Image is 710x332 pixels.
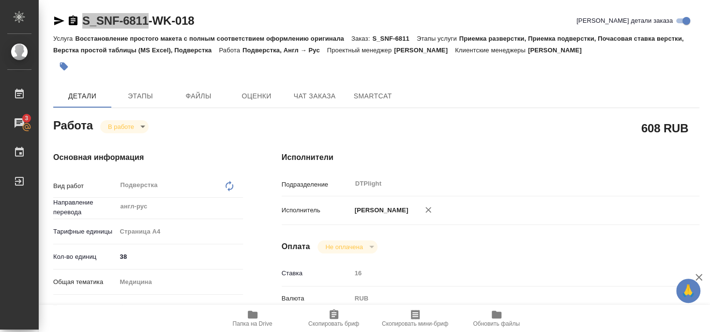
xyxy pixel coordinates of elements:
[53,277,117,287] p: Общая тематика
[212,305,293,332] button: Папка на Drive
[233,320,272,327] span: Папка на Drive
[117,299,243,316] div: Фармаконадзор
[53,198,117,217] p: Направление перевода
[394,47,455,54] p: [PERSON_NAME]
[317,240,377,253] div: В работе
[282,241,310,253] h4: Оплата
[372,35,417,42] p: S_SNF-6811
[67,15,79,27] button: Скопировать ссылку
[53,15,65,27] button: Скопировать ссылку для ЯМессенджера
[417,35,459,42] p: Этапы услуги
[641,120,688,136] h2: 608 RUB
[19,113,34,123] span: 3
[219,47,242,54] p: Работа
[53,252,117,262] p: Кол-во единиц
[676,279,700,303] button: 🙏
[282,269,351,278] p: Ставка
[53,152,243,163] h4: Основная информация
[576,16,673,26] span: [PERSON_NAME] детали заказа
[456,305,537,332] button: Обновить файлы
[117,274,243,290] div: Медицина
[242,47,327,54] p: Подверстка, Англ → Рус
[117,90,164,102] span: Этапы
[282,180,351,190] p: Подразделение
[291,90,338,102] span: Чат заказа
[82,14,194,27] a: S_SNF-6811-WK-018
[680,281,696,301] span: 🙏
[53,302,117,312] p: Тематика
[308,320,359,327] span: Скопировать бриф
[53,56,75,77] button: Добавить тэг
[53,181,117,191] p: Вид работ
[293,305,375,332] button: Скопировать бриф
[282,152,699,163] h4: Исполнители
[53,116,93,133] h2: Работа
[75,35,351,42] p: Восстановление простого макета с полным соответствием оформлению оригинала
[105,123,137,131] button: В работе
[53,227,117,237] p: Тарифные единицы
[233,90,280,102] span: Оценки
[351,35,372,42] p: Заказ:
[282,206,351,215] p: Исполнитель
[455,47,528,54] p: Клиентские менеджеры
[351,290,665,307] div: RUB
[349,90,396,102] span: SmartCat
[322,243,365,251] button: Не оплачена
[2,111,36,135] a: 3
[418,199,439,221] button: Удалить исполнителя
[59,90,106,102] span: Детали
[175,90,222,102] span: Файлы
[528,47,589,54] p: [PERSON_NAME]
[473,320,520,327] span: Обновить файлы
[327,47,394,54] p: Проектный менеджер
[351,206,408,215] p: [PERSON_NAME]
[117,250,243,264] input: ✎ Введи что-нибудь
[100,120,149,133] div: В работе
[375,305,456,332] button: Скопировать мини-бриф
[351,266,665,280] input: Пустое поле
[382,320,448,327] span: Скопировать мини-бриф
[117,223,243,240] div: Страница А4
[282,294,351,303] p: Валюта
[53,35,75,42] p: Услуга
